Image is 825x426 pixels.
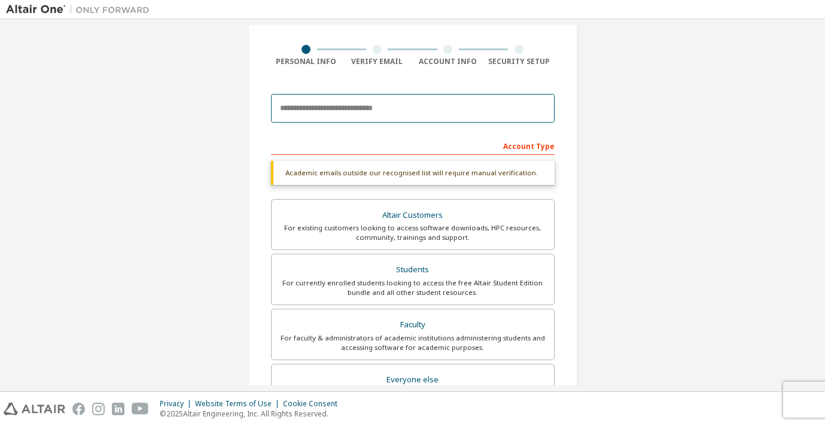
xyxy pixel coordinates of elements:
div: Account Type [271,136,555,155]
div: Altair Customers [279,207,547,224]
img: Altair One [6,4,156,16]
img: linkedin.svg [112,403,124,415]
div: Faculty [279,317,547,333]
div: For existing customers looking to access software downloads, HPC resources, community, trainings ... [279,223,547,242]
img: altair_logo.svg [4,403,65,415]
div: Verify Email [342,57,413,66]
div: Everyone else [279,372,547,388]
div: For faculty & administrators of academic institutions administering students and accessing softwa... [279,333,547,352]
div: Academic emails outside our recognised list will require manual verification. [271,161,555,185]
div: Cookie Consent [283,399,345,409]
div: Privacy [160,399,195,409]
div: Account Info [413,57,484,66]
img: youtube.svg [132,403,149,415]
img: instagram.svg [92,403,105,415]
div: Personal Info [271,57,342,66]
div: Students [279,261,547,278]
div: Website Terms of Use [195,399,283,409]
div: Security Setup [483,57,555,66]
div: For currently enrolled students looking to access the free Altair Student Edition bundle and all ... [279,278,547,297]
img: facebook.svg [72,403,85,415]
p: © 2025 Altair Engineering, Inc. All Rights Reserved. [160,409,345,419]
